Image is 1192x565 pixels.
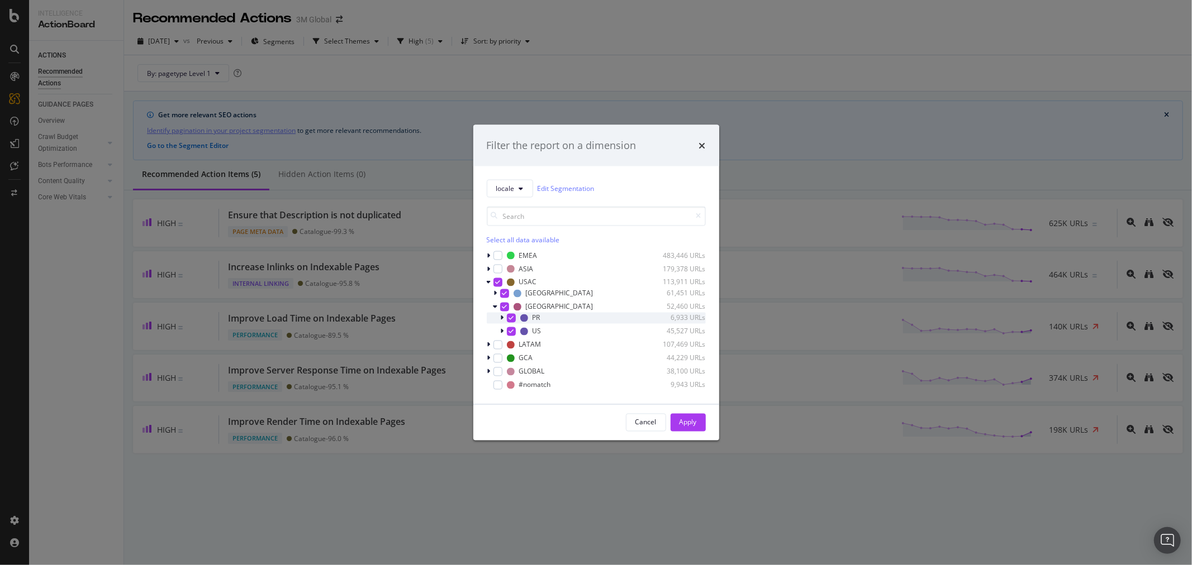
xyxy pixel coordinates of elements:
[699,138,706,153] div: times
[496,184,515,193] span: locale
[519,367,545,376] div: GLOBAL
[487,138,637,153] div: Filter the report on a dimension
[487,206,706,226] input: Search
[519,264,534,274] div: ASIA
[487,179,533,197] button: locale
[526,289,593,298] div: [GEOGRAPHIC_DATA]
[635,418,657,427] div: Cancel
[651,380,706,390] div: 9,943 URLs
[519,251,538,260] div: EMEA
[651,367,706,376] div: 38,100 URLs
[533,327,542,336] div: US
[626,413,666,431] button: Cancel
[651,340,706,349] div: 107,469 URLs
[487,234,706,244] div: Select all data available
[651,327,706,336] div: 45,527 URLs
[1154,527,1181,554] div: Open Intercom Messenger
[651,264,706,274] div: 179,378 URLs
[651,289,706,298] div: 61,451 URLs
[538,183,595,194] a: Edit Segmentation
[519,340,542,349] div: LATAM
[473,125,719,440] div: modal
[671,413,706,431] button: Apply
[519,353,533,363] div: GCA
[651,302,706,312] div: 52,460 URLs
[519,277,537,287] div: USAC
[680,418,697,427] div: Apply
[651,251,706,260] div: 483,446 URLs
[519,380,551,390] div: #nomatch
[526,302,593,312] div: [GEOGRAPHIC_DATA]
[651,353,706,363] div: 44,229 URLs
[651,277,706,287] div: 113,911 URLs
[533,313,540,323] div: PR
[651,313,706,323] div: 6,933 URLs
